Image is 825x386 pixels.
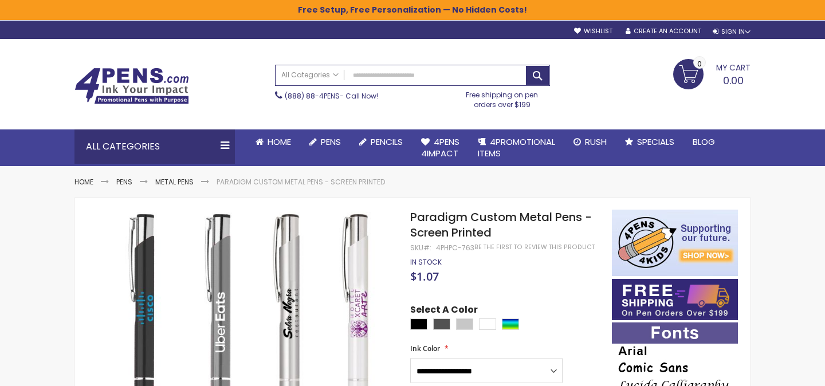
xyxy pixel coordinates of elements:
[436,243,474,253] div: 4PHPC-763
[478,136,555,159] span: 4PROMOTIONAL ITEMS
[217,178,385,187] li: Paradigm Custom Metal Pens - Screen Printed
[410,344,440,353] span: Ink Color
[421,136,459,159] span: 4Pens 4impact
[412,129,469,167] a: 4Pens4impact
[371,136,403,148] span: Pencils
[410,243,431,253] strong: SKU
[276,65,344,84] a: All Categories
[502,318,519,330] div: Assorted
[585,136,607,148] span: Rush
[612,210,738,276] img: 4pens 4 kids
[410,257,442,267] span: In stock
[673,59,751,88] a: 0.00 0
[723,73,744,88] span: 0.00
[321,136,341,148] span: Pens
[281,70,339,80] span: All Categories
[433,318,450,330] div: Gunmetal
[612,279,738,320] img: Free shipping on orders over $199
[285,91,340,101] a: (888) 88-4PENS
[410,209,592,241] span: Paradigm Custom Metal Pens - Screen Printed
[116,177,132,187] a: Pens
[268,136,291,148] span: Home
[637,136,674,148] span: Specials
[564,129,616,155] a: Rush
[285,91,378,101] span: - Call Now!
[616,129,683,155] a: Specials
[683,129,724,155] a: Blog
[74,177,93,187] a: Home
[454,86,551,109] div: Free shipping on pen orders over $199
[693,136,715,148] span: Blog
[713,27,751,36] div: Sign In
[574,27,612,36] a: Wishlist
[479,318,496,330] div: White
[410,269,439,284] span: $1.07
[410,318,427,330] div: Black
[74,68,189,104] img: 4Pens Custom Pens and Promotional Products
[350,129,412,155] a: Pencils
[246,129,300,155] a: Home
[410,258,442,267] div: Availability
[300,129,350,155] a: Pens
[474,243,595,251] a: Be the first to review this product
[456,318,473,330] div: Silver
[697,58,702,69] span: 0
[469,129,564,167] a: 4PROMOTIONALITEMS
[410,304,478,319] span: Select A Color
[74,129,235,164] div: All Categories
[155,177,194,187] a: Metal Pens
[626,27,701,36] a: Create an Account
